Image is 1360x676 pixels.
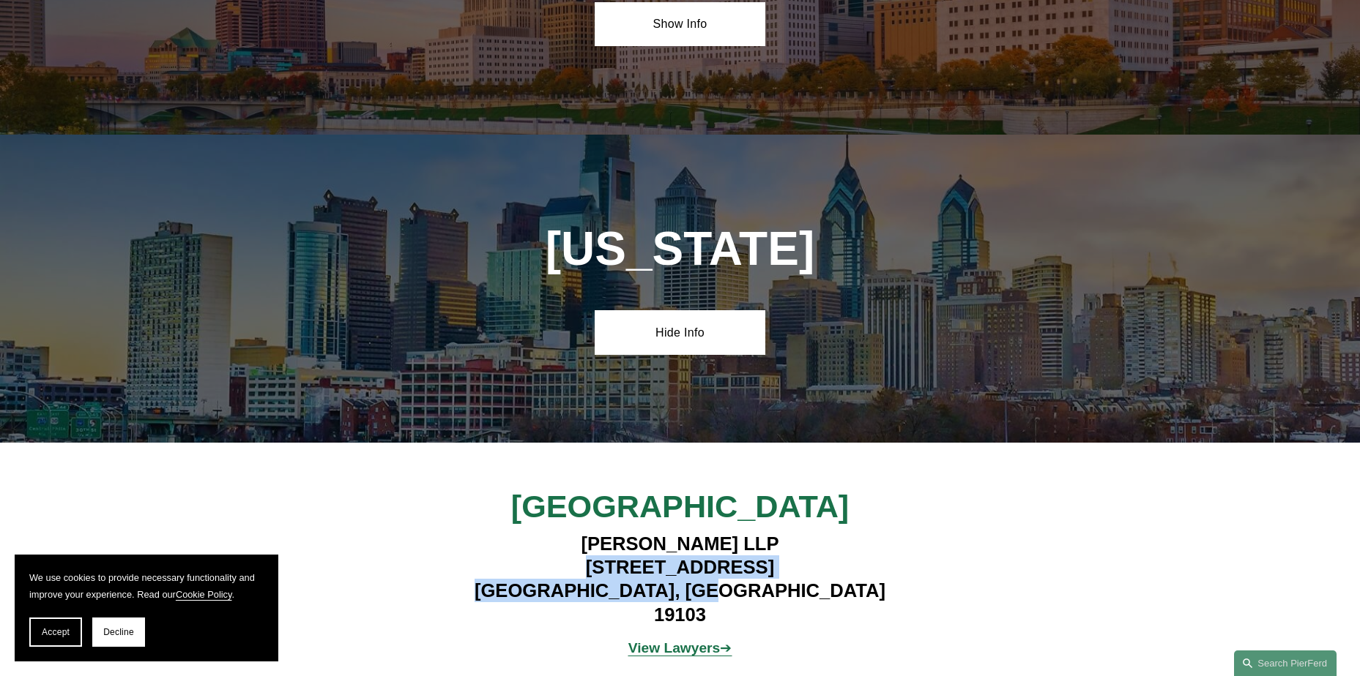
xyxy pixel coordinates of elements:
[92,617,145,647] button: Decline
[628,640,732,656] span: ➔
[628,640,732,656] a: View Lawyers➔
[15,555,278,661] section: Cookie banner
[1234,650,1337,676] a: Search this site
[29,569,264,603] p: We use cookies to provide necessary functionality and improve your experience. Read our .
[176,589,232,600] a: Cookie Policy
[628,640,721,656] strong: View Lawyers
[42,627,70,637] span: Accept
[467,222,893,276] h1: [US_STATE]
[467,532,893,627] h4: [PERSON_NAME] LLP [STREET_ADDRESS] [GEOGRAPHIC_DATA], [GEOGRAPHIC_DATA] 19103
[511,489,849,524] span: [GEOGRAPHIC_DATA]
[595,310,765,354] a: Hide Info
[29,617,82,647] button: Accept
[103,627,134,637] span: Decline
[595,2,765,46] a: Show Info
